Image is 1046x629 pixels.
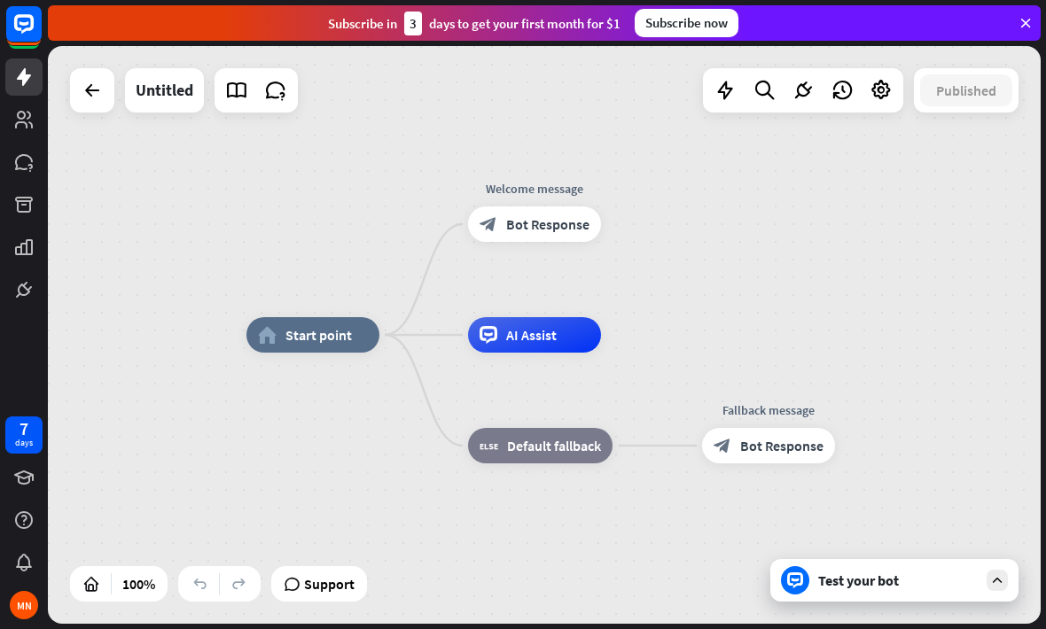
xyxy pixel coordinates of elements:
span: Bot Response [506,215,589,233]
span: Support [304,570,355,598]
span: AI Assist [506,326,557,344]
span: Default fallback [507,437,601,454]
span: Start point [285,326,352,344]
button: Open LiveChat chat widget [14,7,67,60]
div: 100% [117,570,160,598]
i: block_fallback [480,437,498,454]
div: Subscribe in days to get your first month for $1 [328,12,621,35]
button: Published [920,74,1012,106]
div: days [15,437,33,449]
a: 7 days [5,416,43,454]
div: MN [10,591,38,619]
div: Untitled [136,68,193,113]
div: Fallback message [689,401,848,419]
span: Bot Response [740,437,824,454]
div: 3 [404,12,422,35]
i: home_2 [258,326,277,344]
i: block_bot_response [480,215,497,233]
div: Welcome message [455,180,614,198]
div: 7 [20,421,28,437]
div: Test your bot [818,571,978,589]
i: block_bot_response [714,437,731,454]
div: Subscribe now [635,9,738,37]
